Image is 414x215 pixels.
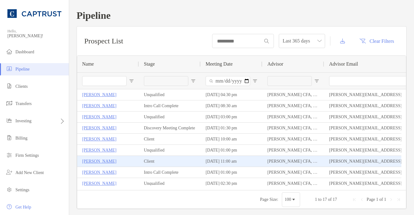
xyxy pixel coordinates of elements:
img: CAPTRUST Logo [7,2,61,25]
div: Intro Call Complete [139,167,201,178]
div: Unqualified [139,112,201,122]
input: Meeting Date Filter Input [206,76,250,86]
span: of [379,197,383,202]
span: Advisor Email [329,61,358,67]
div: First Page [352,197,357,202]
span: to [318,197,322,202]
a: [PERSON_NAME] [82,91,116,99]
img: transfers icon [6,99,13,107]
span: 17 [323,197,327,202]
img: investing icon [6,117,13,124]
div: Last Page [396,197,401,202]
span: Last 365 days [282,34,321,48]
span: 1 [376,197,378,202]
a: [PERSON_NAME] [82,113,116,121]
div: Unqualified [139,178,201,189]
span: Get Help [15,205,31,209]
span: Billing [15,136,27,140]
span: 17 [333,197,337,202]
span: Transfers [15,101,31,106]
div: [DATE] 01:00 pm [201,167,262,178]
div: [DATE] 11:00 am [201,156,262,167]
span: [PERSON_NAME]! [7,34,65,39]
div: [DATE] 03:00 pm [201,112,262,122]
button: Open Filter Menu [129,79,134,83]
span: Name [82,61,94,67]
div: [PERSON_NAME] CFA, CAIA, CFP® [262,156,324,167]
div: [PERSON_NAME] CFA, CAIA, CFP® [262,112,324,122]
span: Settings [15,188,29,192]
div: Client [139,156,201,167]
button: Open Filter Menu [253,79,257,83]
span: Firm Settings [15,153,39,158]
div: [PERSON_NAME] CFA, CAIA, CFP® [262,89,324,100]
span: Dashboard [15,50,34,54]
a: [PERSON_NAME] [82,180,116,187]
div: [PERSON_NAME] CFA, CAIA, CFP® [262,178,324,189]
div: [PERSON_NAME] CFA, CAIA, CFP® [262,167,324,178]
span: Page [367,197,375,202]
div: 100 [285,197,291,202]
span: Stage [144,61,155,67]
div: Next Page [389,197,394,202]
div: [PERSON_NAME] CFA, CAIA, CFP® [262,145,324,156]
img: clients icon [6,82,13,90]
div: Intro Call Complete [139,100,201,111]
img: input icon [264,39,269,43]
div: [DATE] 08:30 am [201,100,262,111]
span: Pipeline [15,67,30,71]
div: [DATE] 01:00 pm [201,145,262,156]
div: [PERSON_NAME] CFA, CAIA, CFP® [262,100,324,111]
span: Investing [15,119,31,123]
div: Unqualified [139,145,201,156]
button: Clear Filters [355,34,399,48]
div: [PERSON_NAME] CFA, CAIA, CFP® [262,123,324,133]
div: [DATE] 01:30 pm [201,123,262,133]
img: pipeline icon [6,65,13,72]
img: get-help icon [6,203,13,210]
div: Unqualified [139,89,201,100]
a: [PERSON_NAME] [82,124,116,132]
div: [DATE] 10:00 am [201,134,262,144]
div: Previous Page [359,197,364,202]
h1: Pipeline [77,10,407,21]
img: firm-settings icon [6,151,13,159]
div: [DATE] 04:30 pm [201,89,262,100]
span: 1 [384,197,386,202]
span: Add New Client [15,170,44,175]
a: [PERSON_NAME] [82,102,116,110]
span: of [328,197,332,202]
h3: Prospect List [84,37,123,45]
span: Clients [15,84,28,89]
div: [DATE] 02:30 pm [201,178,262,189]
button: Open Filter Menu [314,79,319,83]
img: dashboard icon [6,48,13,55]
div: Page Size [282,192,300,207]
div: [PERSON_NAME] CFA, CAIA, CFP® [262,134,324,144]
span: 1 [315,197,317,202]
div: Client [139,134,201,144]
input: Name Filter Input [82,76,127,86]
a: [PERSON_NAME] [82,168,116,176]
a: [PERSON_NAME] [82,157,116,165]
div: Page Size: [260,197,278,202]
div: Discovery Meeting Complete [139,123,201,133]
a: [PERSON_NAME] [82,146,116,154]
a: [PERSON_NAME] [82,135,116,143]
button: Open Filter Menu [191,79,196,83]
img: add_new_client icon [6,168,13,176]
span: Advisor [267,61,283,67]
span: Meeting Date [206,61,233,67]
img: billing icon [6,134,13,141]
img: settings icon [6,186,13,193]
